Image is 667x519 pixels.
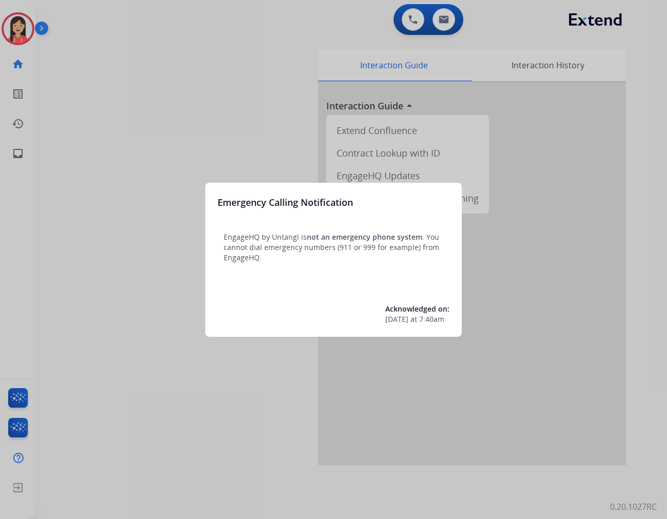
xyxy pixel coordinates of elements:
[385,314,449,324] div: at
[224,232,443,263] p: EngageHQ by Untangl is . You cannot dial emergency numbers (911 or 999 for example) from EngageHQ.
[610,501,657,513] p: 0.20.1027RC
[307,232,422,242] span: not an emergency phone system
[419,314,444,324] span: 7:40am
[385,304,449,314] span: Acknowledged on:
[385,314,408,324] span: [DATE]
[218,195,353,209] h3: Emergency Calling Notification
